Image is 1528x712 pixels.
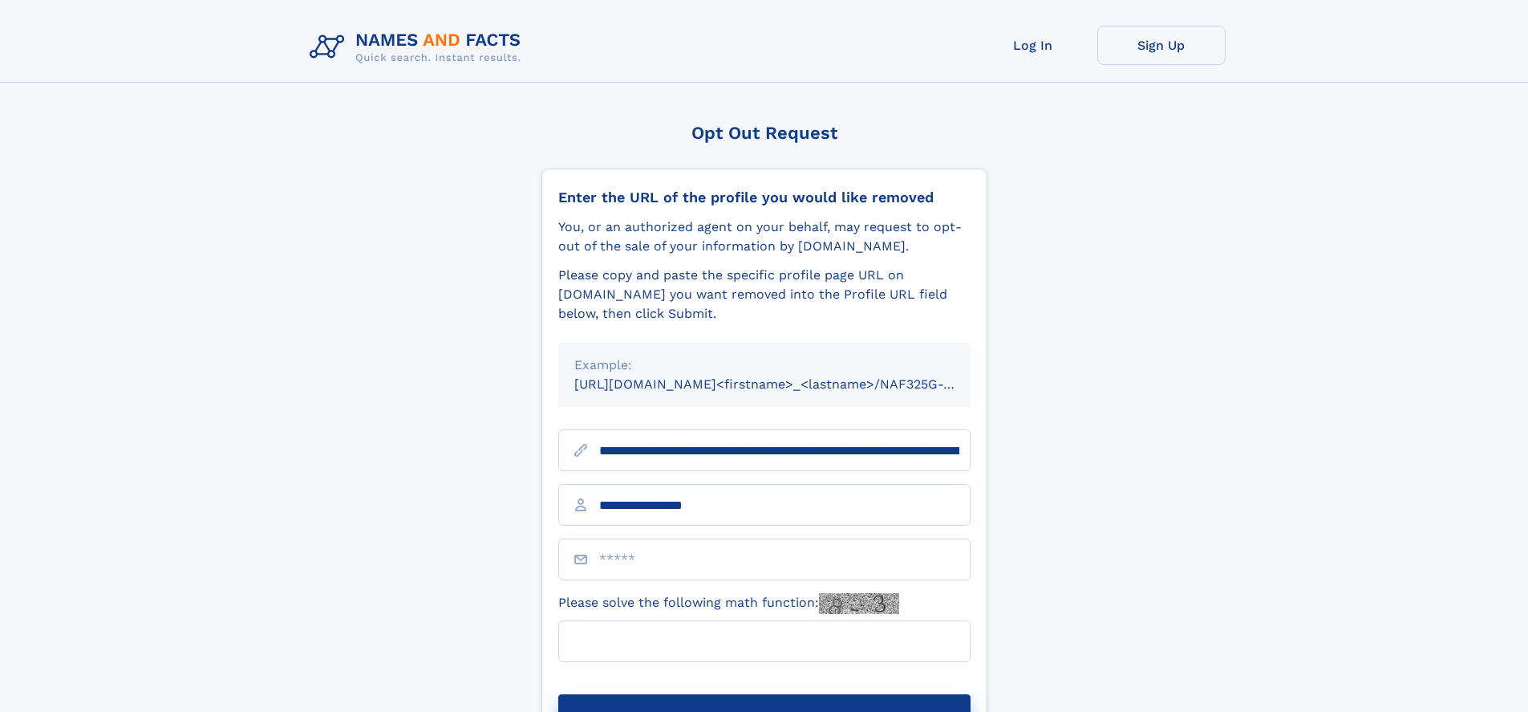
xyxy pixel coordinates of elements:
div: Please copy and paste the specific profile page URL on [DOMAIN_NAME] you want removed into the Pr... [558,266,971,323]
div: You, or an authorized agent on your behalf, may request to opt-out of the sale of your informatio... [558,218,971,256]
small: [URL][DOMAIN_NAME]<firstname>_<lastname>/NAF325G-xxxxxxxx [574,376,1001,392]
label: Please solve the following math function: [558,593,899,614]
a: Log In [969,26,1097,65]
div: Opt Out Request [541,123,987,143]
div: Enter the URL of the profile you would like removed [558,189,971,206]
div: Example: [574,356,954,375]
a: Sign Up [1097,26,1226,65]
img: Logo Names and Facts [303,26,534,69]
